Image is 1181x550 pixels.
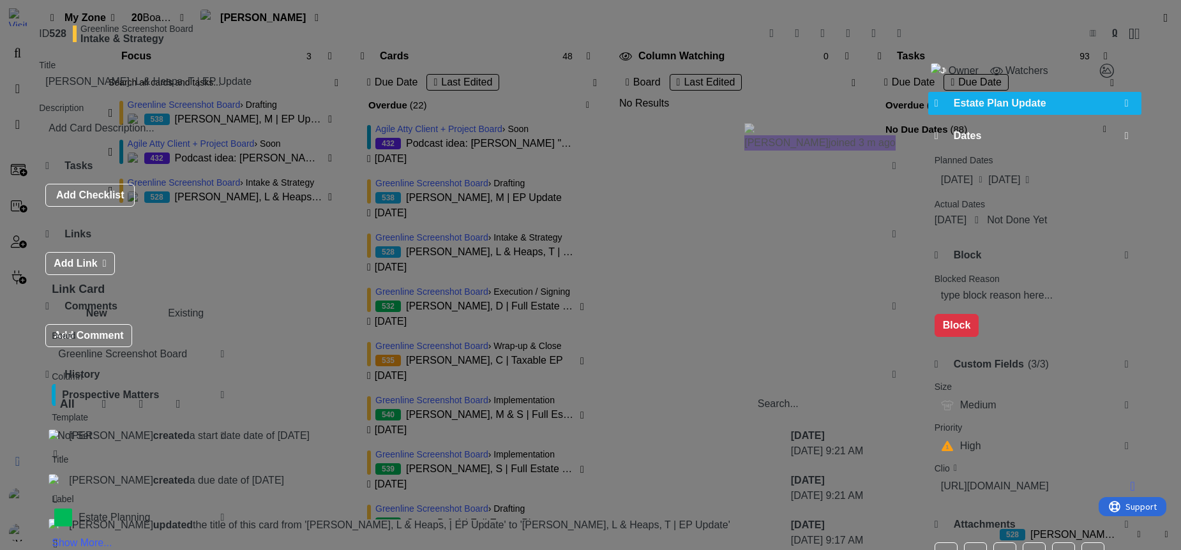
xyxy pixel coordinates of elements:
span: Comments [64,299,886,314]
span: [PERSON_NAME] [744,137,829,148]
span: Links [64,227,886,242]
span: Greenline Screenshot Board [80,24,193,34]
span: Custom Fields [954,357,1118,372]
span: Dates [954,128,1118,144]
span: Not Set [57,427,206,444]
img: giUxrGjZtNKMuZhnGJz0o5sq7ZJoDJBO.jpg [744,123,755,133]
b: 528 [49,28,66,39]
div: [DATE] 9:21 AM [791,473,899,505]
b: [DATE] [791,519,825,530]
span: Block [954,248,1118,263]
div: [DATE] 9:17 AM [791,517,899,549]
span: Support [27,2,58,17]
div: Priority [935,423,1135,432]
span: [DATE] [941,172,973,188]
b: Intake & Strategy [80,34,193,44]
span: [DATE] [988,172,1020,188]
button: Block [935,314,979,337]
button: Add Link [45,252,114,275]
span: Actual Dates [935,198,1135,211]
input: Search... [751,393,899,415]
label: Blocked Reason [935,273,1000,285]
div: New [52,302,141,325]
div: Clio [935,464,1135,473]
span: Attachments [954,517,1118,532]
span: Description [39,102,84,114]
span: Watchers [1005,63,1048,78]
span: History [64,367,886,382]
span: [PERSON_NAME] the title of this card from '[PERSON_NAME], L & Heaps, | EP Update' to '[PERSON_NAM... [69,517,730,533]
span: Column [52,372,82,381]
span: Board [52,331,75,340]
div: Size [935,382,1135,391]
span: Prospective Matters [62,387,159,403]
span: Greenline Screenshot Board [58,348,187,359]
span: Medium [960,396,1113,414]
span: Owner [949,63,979,78]
span: Template [52,413,88,422]
button: Prospective Matters [52,383,230,406]
label: Title [39,59,56,71]
div: Existing [141,302,230,325]
span: joined 3 m ago [829,137,896,148]
span: Estate Planning [79,509,209,526]
span: Planned Dates [935,154,1135,167]
b: [DATE] [791,430,825,441]
b: [DATE] [791,475,825,486]
span: Tasks [64,158,886,174]
span: Not Done Yet [987,212,1047,228]
span: High [960,437,1113,455]
span: [DATE] [935,212,967,228]
img: JG [931,63,946,78]
input: type card name here... [39,71,909,93]
span: Estate Plan Update [954,96,1118,111]
span: Label [52,494,73,503]
div: [DATE] 9:21 AM [791,428,899,460]
span: ID [39,26,66,41]
label: Title [52,454,68,465]
span: ( 3/3 ) [1028,359,1049,369]
div: Link Card [52,283,230,295]
button: Add Checklist [45,184,135,207]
